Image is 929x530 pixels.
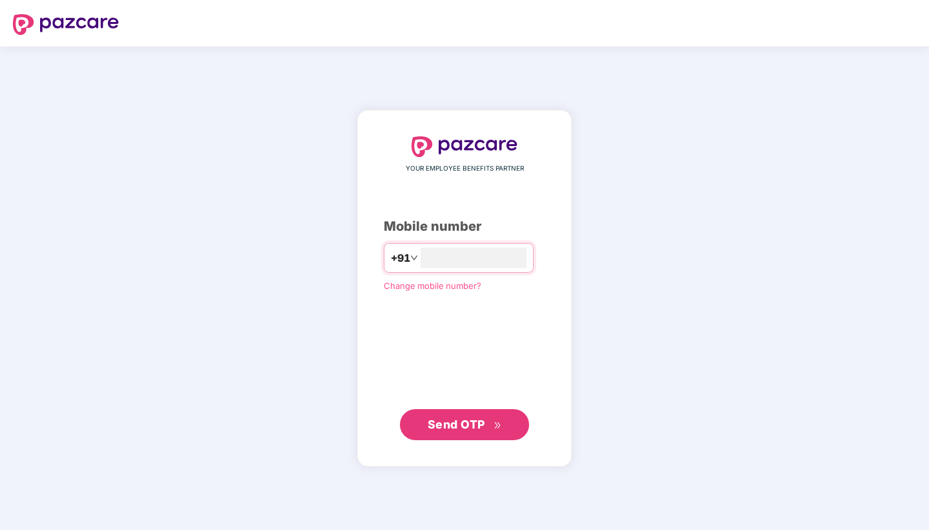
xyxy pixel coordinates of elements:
[400,409,529,440] button: Send OTPdouble-right
[428,418,485,431] span: Send OTP
[412,136,517,157] img: logo
[13,14,119,35] img: logo
[384,281,481,291] a: Change mobile number?
[406,164,524,174] span: YOUR EMPLOYEE BENEFITS PARTNER
[494,421,502,430] span: double-right
[391,250,410,266] span: +91
[384,217,545,237] div: Mobile number
[410,254,418,262] span: down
